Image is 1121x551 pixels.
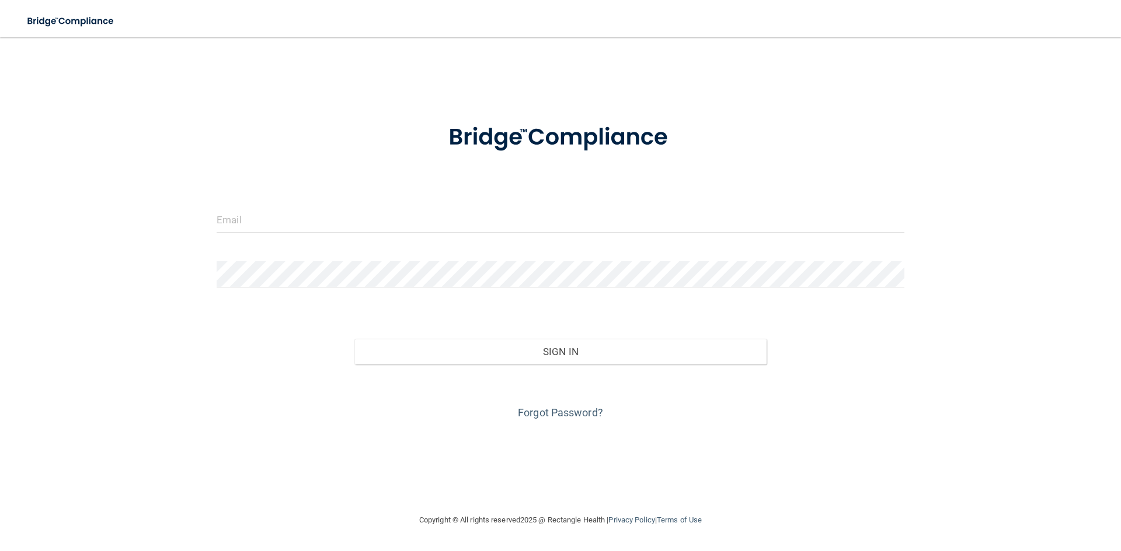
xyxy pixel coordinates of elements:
[217,206,904,233] input: Email
[518,406,603,419] a: Forgot Password?
[354,339,767,364] button: Sign In
[424,107,697,168] img: bridge_compliance_login_screen.278c3ca4.svg
[657,515,702,524] a: Terms of Use
[18,9,125,33] img: bridge_compliance_login_screen.278c3ca4.svg
[347,501,774,539] div: Copyright © All rights reserved 2025 @ Rectangle Health | |
[608,515,655,524] a: Privacy Policy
